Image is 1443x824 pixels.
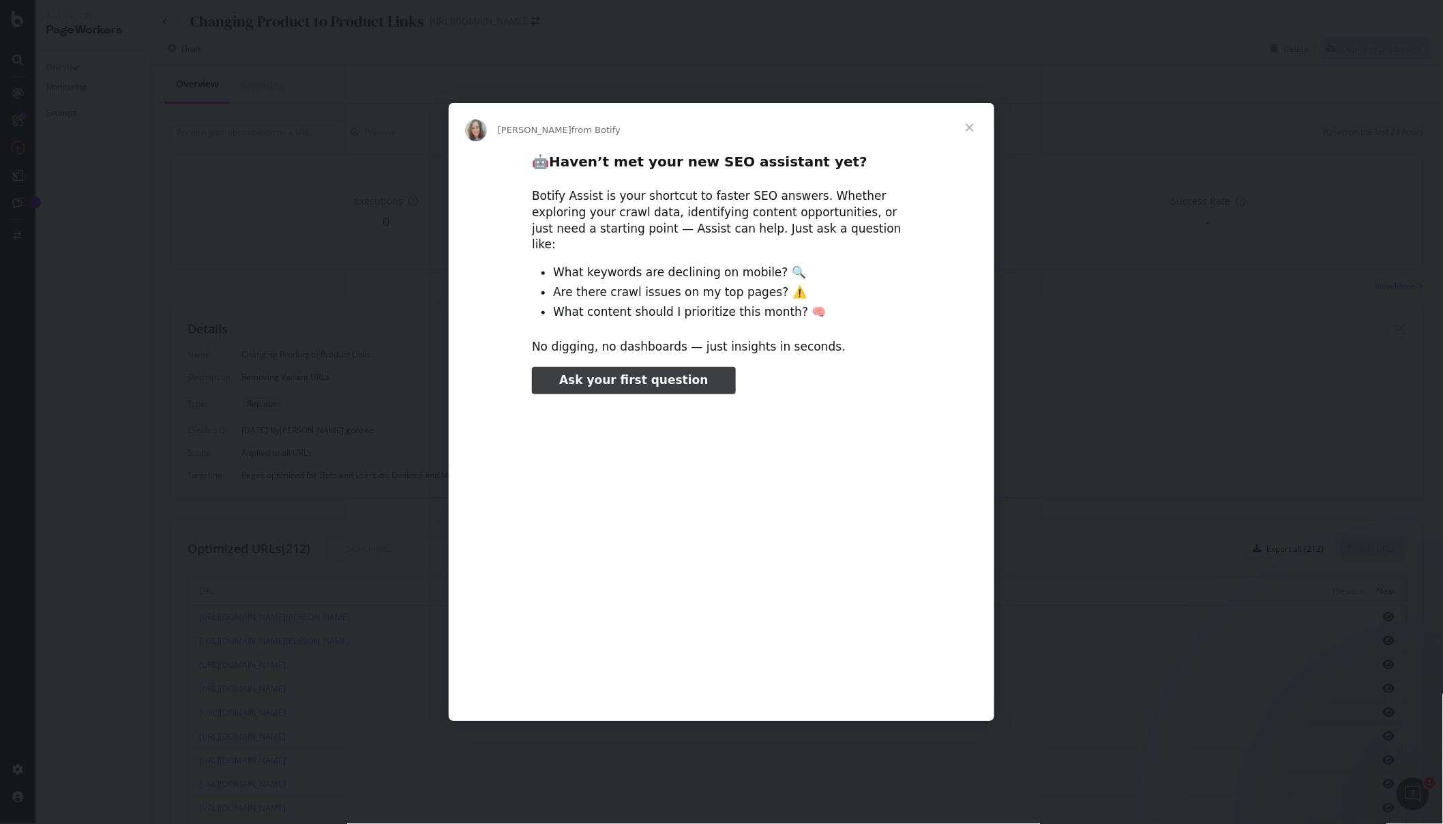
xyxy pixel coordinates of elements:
a: Ask your first question [532,367,735,394]
span: [PERSON_NAME] [498,125,571,135]
li: Are there crawl issues on my top pages? ⚠️ [553,284,911,301]
li: What keywords are declining on mobile? 🔍 [553,265,911,281]
span: Close [945,103,994,152]
b: Haven’t met your new SEO assistant yet? [549,153,867,170]
li: What content should I prioritize this month? 🧠 [553,304,911,321]
video: Play video [437,406,1006,690]
img: Profile image for Colleen [465,119,487,141]
span: from Botify [571,125,621,135]
h2: 🤖 [532,153,911,178]
div: No digging, no dashboards — just insights in seconds. [532,339,911,355]
span: Ask your first question [559,373,708,387]
div: Botify Assist is your shortcut to faster SEO answers. Whether exploring your crawl data, identify... [532,188,911,253]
